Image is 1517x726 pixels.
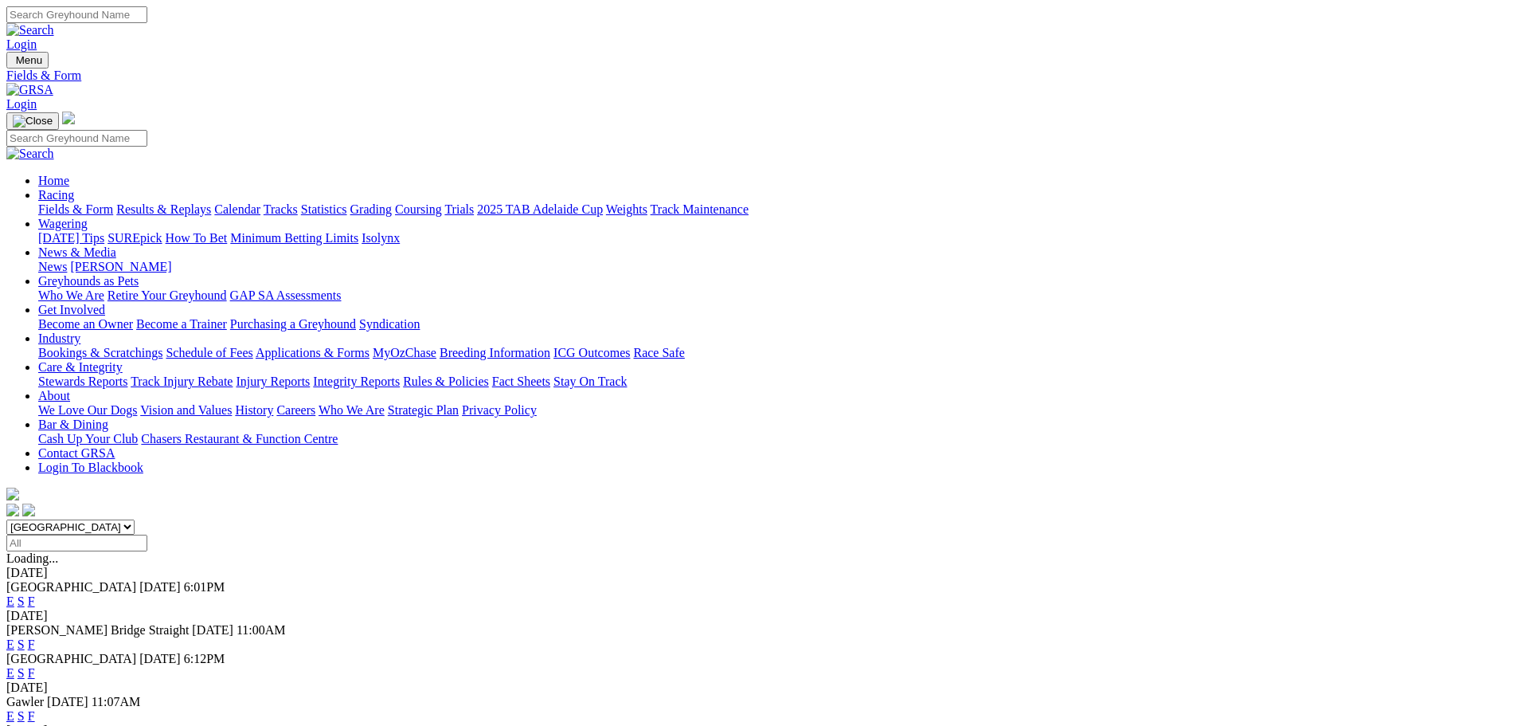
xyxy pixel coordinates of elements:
[6,609,1511,623] div: [DATE]
[38,446,115,460] a: Contact GRSA
[38,288,1511,303] div: Greyhounds as Pets
[38,231,104,245] a: [DATE] Tips
[276,403,315,417] a: Careers
[462,403,537,417] a: Privacy Policy
[235,403,273,417] a: History
[38,260,67,273] a: News
[444,202,474,216] a: Trials
[28,709,35,723] a: F
[38,418,108,431] a: Bar & Dining
[166,346,252,359] a: Schedule of Fees
[166,231,228,245] a: How To Bet
[108,288,227,302] a: Retire Your Greyhound
[237,623,286,637] span: 11:00AM
[141,432,338,445] a: Chasers Restaurant & Function Centre
[38,332,80,345] a: Industry
[313,375,400,388] a: Integrity Reports
[6,551,58,565] span: Loading...
[139,652,181,665] span: [DATE]
[13,115,53,128] img: Close
[6,595,14,608] a: E
[477,202,603,216] a: 2025 TAB Adelaide Cup
[184,580,225,594] span: 6:01PM
[6,566,1511,580] div: [DATE]
[6,504,19,516] img: facebook.svg
[6,97,37,111] a: Login
[38,245,116,259] a: News & Media
[6,488,19,500] img: logo-grsa-white.png
[38,317,1511,332] div: Get Involved
[301,202,347,216] a: Statistics
[70,260,171,273] a: [PERSON_NAME]
[18,638,25,651] a: S
[18,709,25,723] a: S
[18,666,25,680] a: S
[264,202,298,216] a: Tracks
[38,303,105,316] a: Get Involved
[38,202,1511,217] div: Racing
[359,317,420,331] a: Syndication
[6,130,147,147] input: Search
[38,288,104,302] a: Who We Are
[492,375,550,388] a: Fact Sheets
[6,638,14,651] a: E
[38,346,1511,360] div: Industry
[236,375,310,388] a: Injury Reports
[6,652,136,665] span: [GEOGRAPHIC_DATA]
[38,202,113,216] a: Fields & Form
[403,375,489,388] a: Rules & Policies
[28,666,35,680] a: F
[38,403,1511,418] div: About
[6,52,49,69] button: Toggle navigation
[18,595,25,608] a: S
[440,346,550,359] a: Breeding Information
[28,595,35,608] a: F
[388,403,459,417] a: Strategic Plan
[395,202,442,216] a: Coursing
[38,317,133,331] a: Become an Owner
[6,666,14,680] a: E
[6,6,147,23] input: Search
[38,389,70,402] a: About
[6,681,1511,695] div: [DATE]
[28,638,35,651] a: F
[184,652,225,665] span: 6:12PM
[256,346,369,359] a: Applications & Forms
[38,188,74,202] a: Racing
[651,202,749,216] a: Track Maintenance
[6,37,37,51] a: Login
[38,260,1511,274] div: News & Media
[38,432,138,445] a: Cash Up Your Club
[38,432,1511,446] div: Bar & Dining
[131,375,233,388] a: Track Injury Rebate
[6,535,147,551] input: Select date
[6,580,136,594] span: [GEOGRAPHIC_DATA]
[136,317,227,331] a: Become a Trainer
[6,112,59,130] button: Toggle navigation
[6,69,1511,83] a: Fields & Form
[38,375,127,388] a: Stewards Reports
[92,695,141,708] span: 11:07AM
[6,623,189,637] span: [PERSON_NAME] Bridge Straight
[38,174,69,187] a: Home
[6,83,53,97] img: GRSA
[38,403,137,417] a: We Love Our Dogs
[373,346,436,359] a: MyOzChase
[606,202,647,216] a: Weights
[38,461,143,474] a: Login To Blackbook
[553,346,630,359] a: ICG Outcomes
[230,288,342,302] a: GAP SA Assessments
[108,231,162,245] a: SUREpick
[38,217,88,230] a: Wagering
[192,623,233,637] span: [DATE]
[38,375,1511,389] div: Care & Integrity
[116,202,211,216] a: Results & Replays
[16,54,42,66] span: Menu
[230,231,358,245] a: Minimum Betting Limits
[47,695,88,708] span: [DATE]
[350,202,392,216] a: Grading
[319,403,385,417] a: Who We Are
[6,709,14,723] a: E
[38,231,1511,245] div: Wagering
